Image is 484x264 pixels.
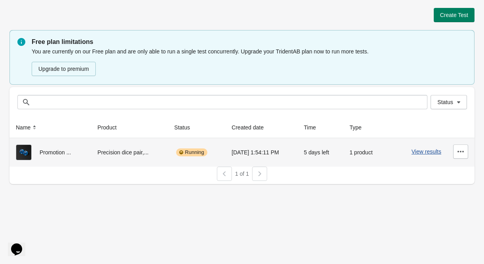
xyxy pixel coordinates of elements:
div: [DATE] 1:54:11 PM [232,144,291,160]
span: Create Test [440,12,468,18]
button: Type [346,120,372,135]
button: Status [171,120,201,135]
iframe: chat widget [8,232,33,256]
span: Status [437,99,453,105]
button: Created date [228,120,275,135]
div: Promotion ... [16,144,85,160]
button: Name [13,120,42,135]
button: View results [412,148,441,155]
button: Product [94,120,127,135]
div: 5 days left [304,144,337,160]
p: Free plan limitations [32,37,467,47]
div: Running [176,148,207,156]
button: Time [301,120,327,135]
button: Create Test [434,8,475,22]
span: 1 of 1 [235,171,249,177]
div: You are currently on our Free plan and are only able to run a single test concurrently. Upgrade y... [32,47,467,77]
div: 1 product [349,144,380,160]
div: Precision dice pair,... [97,144,161,160]
button: Status [431,95,467,109]
button: Upgrade to premium [32,62,96,76]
